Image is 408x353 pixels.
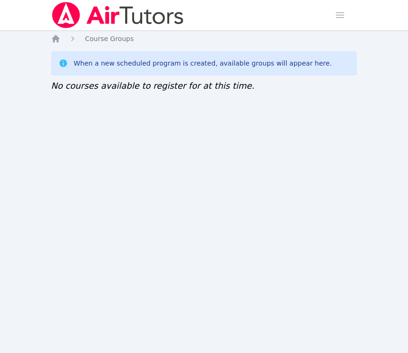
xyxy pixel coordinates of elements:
[85,35,134,42] span: Course Groups
[51,2,185,28] img: Air Tutors
[74,59,332,68] div: When a new scheduled program is created, available groups will appear here.
[85,34,134,43] a: Course Groups
[51,81,255,91] span: No courses available to register for at this time.
[51,34,357,43] nav: Breadcrumb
